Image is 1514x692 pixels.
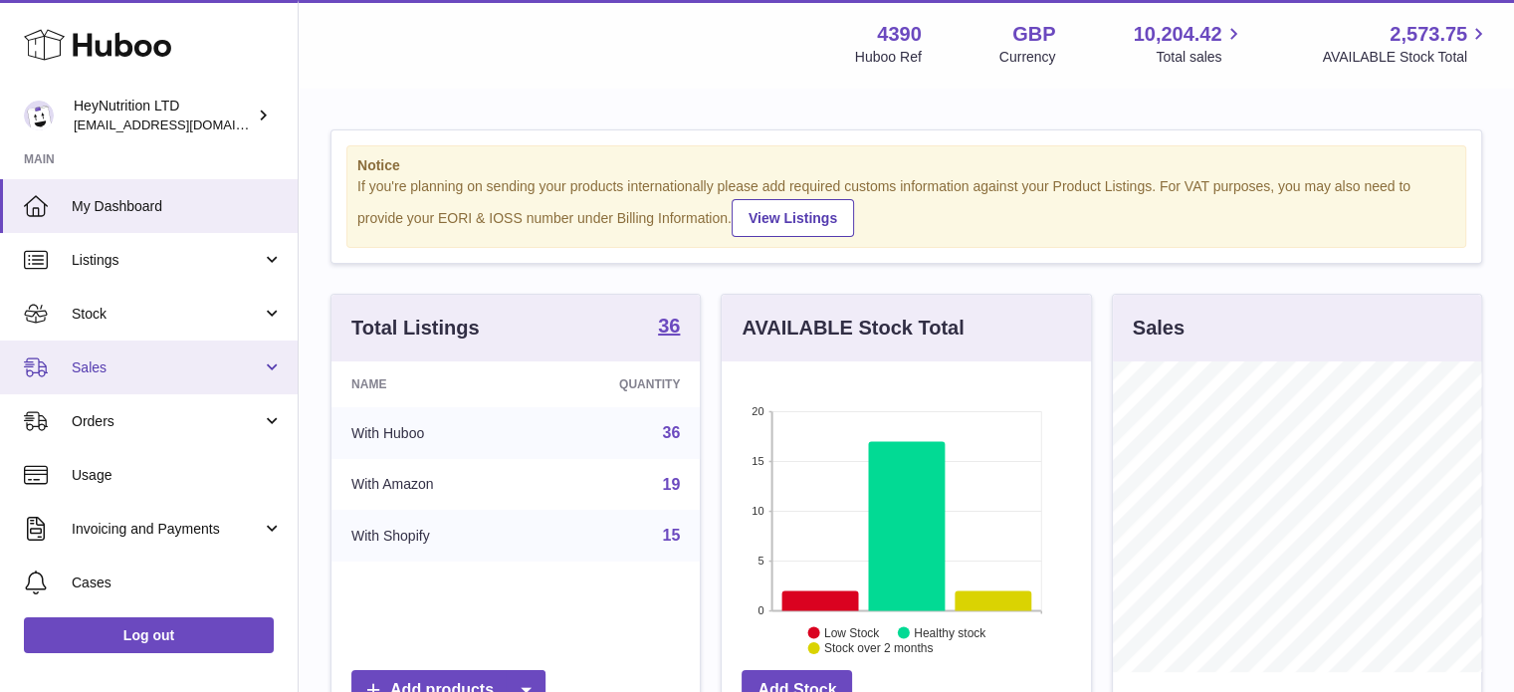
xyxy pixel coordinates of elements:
[331,510,534,562] td: With Shopify
[658,316,680,336] strong: 36
[753,505,764,517] text: 10
[72,251,262,270] span: Listings
[1133,315,1185,342] h3: Sales
[72,358,262,377] span: Sales
[534,361,701,407] th: Quantity
[1390,21,1467,48] span: 2,573.75
[855,48,922,67] div: Huboo Ref
[1156,48,1244,67] span: Total sales
[753,455,764,467] text: 15
[663,476,681,493] a: 19
[331,361,534,407] th: Name
[877,21,922,48] strong: 4390
[351,315,480,342] h3: Total Listings
[72,574,283,592] span: Cases
[824,625,880,639] text: Low Stock
[72,412,262,431] span: Orders
[1012,21,1055,48] strong: GBP
[72,466,283,485] span: Usage
[331,459,534,511] td: With Amazon
[357,177,1455,237] div: If you're planning on sending your products internationally please add required customs informati...
[74,116,293,132] span: [EMAIL_ADDRESS][DOMAIN_NAME]
[24,617,274,653] a: Log out
[732,199,854,237] a: View Listings
[753,405,764,417] text: 20
[663,424,681,441] a: 36
[1133,21,1244,67] a: 10,204.42 Total sales
[1322,48,1490,67] span: AVAILABLE Stock Total
[824,641,933,655] text: Stock over 2 months
[663,527,681,544] a: 15
[72,520,262,539] span: Invoicing and Payments
[72,305,262,324] span: Stock
[658,316,680,340] a: 36
[999,48,1056,67] div: Currency
[357,156,1455,175] strong: Notice
[331,407,534,459] td: With Huboo
[74,97,253,134] div: HeyNutrition LTD
[24,101,54,130] img: info@heynutrition.com
[1322,21,1490,67] a: 2,573.75 AVAILABLE Stock Total
[1133,21,1221,48] span: 10,204.42
[914,625,986,639] text: Healthy stock
[742,315,964,342] h3: AVAILABLE Stock Total
[758,555,764,567] text: 5
[72,197,283,216] span: My Dashboard
[758,604,764,616] text: 0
